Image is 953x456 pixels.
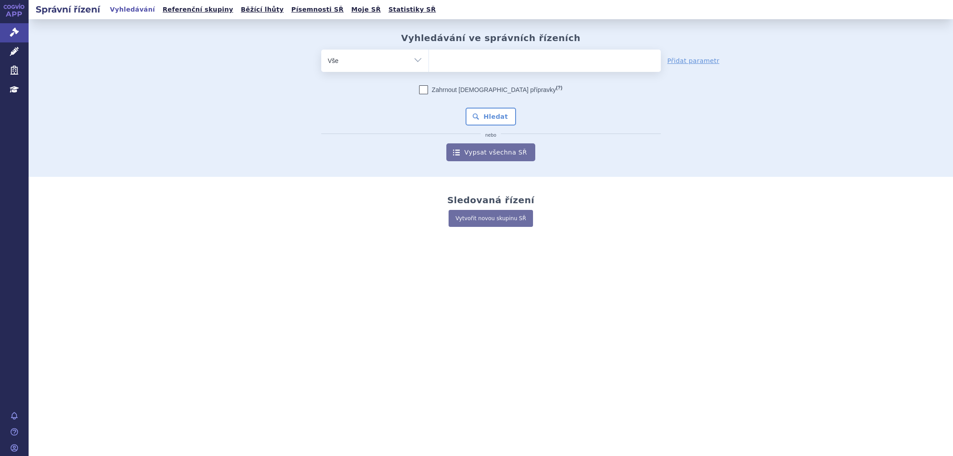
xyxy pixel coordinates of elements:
a: Vytvořit novou skupinu SŘ [449,210,533,227]
a: Vypsat všechna SŘ [446,143,535,161]
a: Statistiky SŘ [386,4,438,16]
abbr: (?) [556,85,562,91]
a: Moje SŘ [348,4,383,16]
button: Hledat [466,108,516,126]
a: Běžící lhůty [238,4,286,16]
label: Zahrnout [DEMOGRAPHIC_DATA] přípravky [419,85,562,94]
a: Vyhledávání [107,4,158,16]
h2: Vyhledávání ve správních řízeních [401,33,581,43]
a: Písemnosti SŘ [289,4,346,16]
i: nebo [481,133,501,138]
h2: Sledovaná řízení [447,195,534,205]
a: Referenční skupiny [160,4,236,16]
h2: Správní řízení [29,3,107,16]
a: Přidat parametr [668,56,720,65]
